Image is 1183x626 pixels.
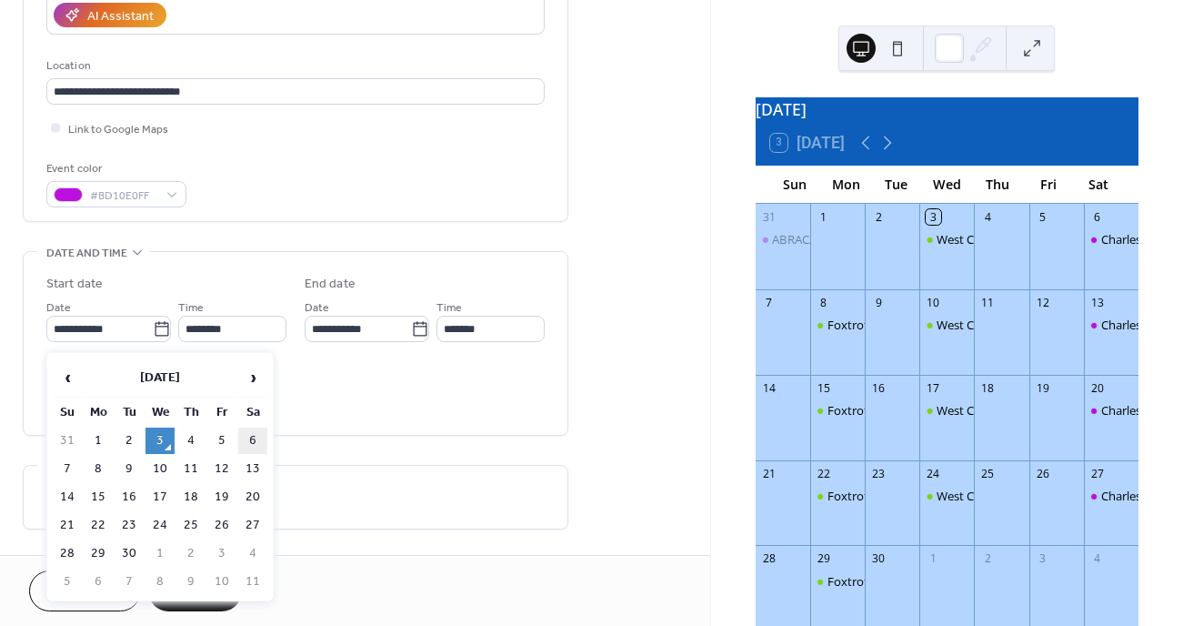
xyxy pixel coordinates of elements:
td: 13 [238,456,267,482]
div: West Coast Swing for Beginners [919,231,974,247]
td: 2 [176,540,206,567]
div: 27 [1089,466,1105,481]
div: Wed [921,166,972,203]
span: Date [305,298,329,318]
div: 4 [980,209,996,225]
td: 30 [115,540,144,567]
div: 10 [926,295,941,310]
td: 3 [145,428,175,454]
div: 18 [980,380,996,396]
td: 8 [145,569,175,595]
div: Start date [46,275,103,294]
td: 10 [207,569,236,595]
div: West Coast Swing for Beginners [937,317,1108,333]
div: ABRACADABRA WORKSHOP (WEST / POP) [756,231,810,247]
div: West Coast Swing for Beginners [937,488,1108,504]
div: Foxtrot For Beginners [827,402,947,419]
div: West Coast Swing for Beginners [937,231,1108,247]
td: 1 [84,428,113,454]
div: 5 [1035,209,1050,225]
div: Foxtrot For Beginners [810,402,865,419]
td: 9 [115,456,144,482]
td: 5 [207,428,236,454]
div: 25 [980,466,996,481]
div: Charleston and Electro Swing Choreography Class [1084,317,1138,333]
td: 7 [53,456,82,482]
div: 21 [761,466,777,481]
th: Sa [238,399,267,426]
span: Time [178,298,204,318]
td: 11 [238,569,267,595]
span: Time [436,298,462,318]
td: 18 [176,484,206,510]
div: End date [305,275,356,294]
div: 1 [926,551,941,567]
div: 20 [1089,380,1105,396]
td: 28 [53,540,82,567]
td: 19 [207,484,236,510]
div: 14 [761,380,777,396]
div: Charleston and Electro Swing Choreography Class [1084,488,1138,504]
div: 12 [1035,295,1050,310]
span: Cancel [61,583,109,602]
td: 26 [207,512,236,539]
div: Charleston and Electro Swing Choreography Class [1084,231,1138,247]
button: Cancel [29,570,141,611]
span: Date and time [46,244,127,263]
div: ABRACADABRA WORKSHOP (WEST / POP) [772,231,998,247]
div: Fri [1023,166,1074,203]
td: 14 [53,484,82,510]
div: Thu [972,166,1023,203]
div: Mon [820,166,871,203]
div: 24 [926,466,941,481]
td: 4 [176,428,206,454]
div: 28 [761,551,777,567]
div: 23 [871,466,887,481]
td: 6 [238,428,267,454]
td: 5 [53,569,82,595]
div: 19 [1035,380,1050,396]
div: Foxtrot For Beginners [810,317,865,333]
div: 11 [980,295,996,310]
div: Sat [1073,166,1124,203]
div: 31 [761,209,777,225]
td: 1 [145,540,175,567]
div: Foxtrot For Beginners [827,488,947,504]
th: We [145,399,175,426]
span: #BD10E0FF [90,187,157,206]
div: 1 [816,209,831,225]
div: AI Assistant [87,7,154,26]
span: Save [180,583,210,602]
td: 9 [176,569,206,595]
td: 11 [176,456,206,482]
td: 15 [84,484,113,510]
th: Mo [84,399,113,426]
td: 31 [53,428,82,454]
td: 4 [238,540,267,567]
td: 3 [207,540,236,567]
div: [DATE] [756,97,1138,121]
td: 27 [238,512,267,539]
th: Fr [207,399,236,426]
div: Foxtrot For Beginners [827,573,947,590]
div: West Coast Swing for Beginners [919,488,974,504]
div: 30 [871,551,887,567]
span: Link to Google Maps [68,120,168,139]
div: West Coast Swing for Beginners [919,317,974,333]
div: Sun [770,166,821,203]
div: 17 [926,380,941,396]
span: › [239,359,266,396]
td: 17 [145,484,175,510]
td: 20 [238,484,267,510]
div: West Coast Swing for Beginners [919,402,974,419]
div: 6 [1089,209,1105,225]
div: Location [46,56,541,76]
div: 3 [926,209,941,225]
th: [DATE] [84,358,236,398]
span: Date [46,298,71,318]
div: 13 [1089,295,1105,310]
td: 25 [176,512,206,539]
button: AI Assistant [54,3,166,27]
div: Foxtrot For Beginners [810,573,865,590]
td: 8 [84,456,113,482]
